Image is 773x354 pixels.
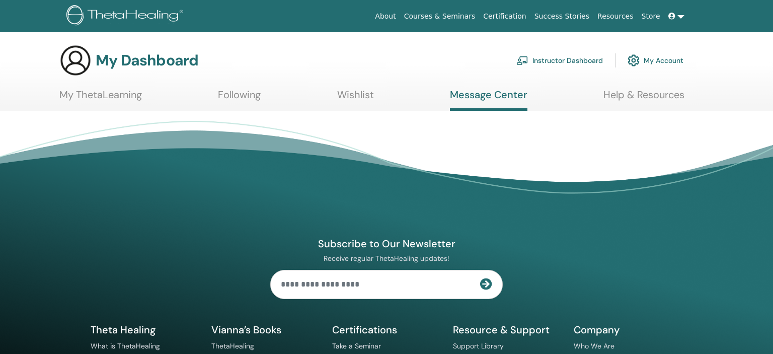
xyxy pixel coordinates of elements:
img: generic-user-icon.jpg [59,44,92,77]
a: Help & Resources [603,89,684,108]
p: Receive regular ThetaHealing updates! [270,254,503,263]
a: Support Library [453,341,504,350]
a: About [371,7,400,26]
a: Wishlist [337,89,374,108]
h3: My Dashboard [96,51,198,69]
h5: Company [574,323,682,336]
a: What is ThetaHealing [91,341,160,350]
img: chalkboard-teacher.svg [516,56,528,65]
a: Following [218,89,261,108]
a: Certification [479,7,530,26]
a: My Account [628,49,683,72]
img: cog.svg [628,52,640,69]
a: Store [638,7,664,26]
h5: Vianna’s Books [211,323,320,336]
h5: Resource & Support [453,323,562,336]
a: Take a Seminar [332,341,381,350]
a: Instructor Dashboard [516,49,603,72]
h5: Certifications [332,323,441,336]
a: My ThetaLearning [59,89,142,108]
a: Resources [593,7,638,26]
h5: Theta Healing [91,323,199,336]
a: Courses & Seminars [400,7,480,26]
img: logo.png [66,5,187,28]
a: Who We Are [574,341,614,350]
a: ThetaHealing [211,341,254,350]
h4: Subscribe to Our Newsletter [270,237,503,250]
a: Message Center [450,89,527,111]
a: Success Stories [530,7,593,26]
